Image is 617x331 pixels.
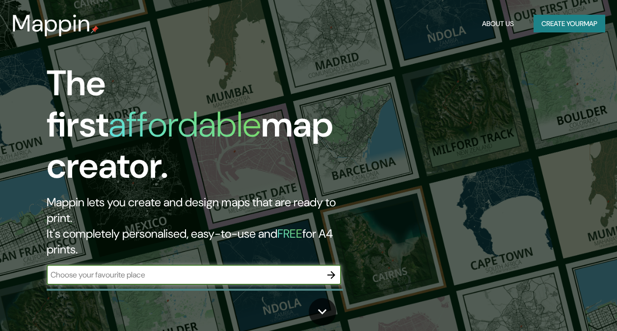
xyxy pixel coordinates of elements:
[47,63,355,194] h1: The first map creator.
[47,269,322,280] input: Choose your favourite place
[108,102,261,147] h1: affordable
[534,15,605,33] button: Create yourmap
[47,194,355,257] h2: Mappin lets you create and design maps that are ready to print. It's completely personalised, eas...
[91,26,99,33] img: mappin-pin
[478,15,518,33] button: About Us
[277,226,302,241] h5: FREE
[12,10,91,37] h3: Mappin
